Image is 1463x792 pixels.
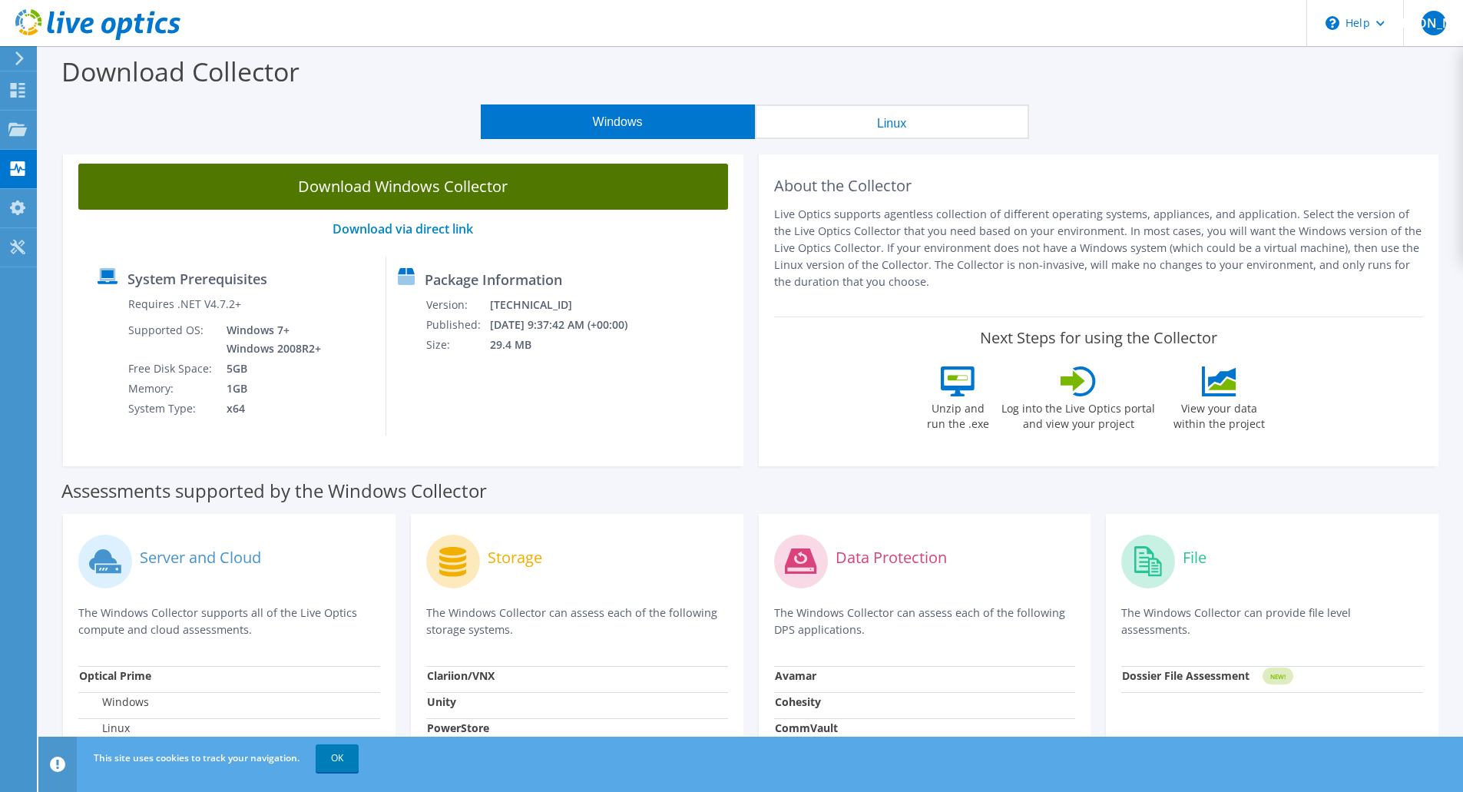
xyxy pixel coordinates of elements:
span: [PERSON_NAME] [1422,11,1446,35]
strong: Unity [427,694,456,709]
td: 29.4 MB [489,335,648,355]
label: Server and Cloud [140,550,261,565]
td: Free Disk Space: [127,359,215,379]
a: Download Windows Collector [78,164,728,210]
p: The Windows Collector can provide file level assessments. [1121,605,1423,638]
label: Assessments supported by the Windows Collector [61,483,487,499]
span: This site uses cookies to track your navigation. [94,751,300,764]
td: 1GB [215,379,324,399]
td: x64 [215,399,324,419]
svg: \n [1326,16,1339,30]
label: Storage [488,550,542,565]
tspan: NEW! [1270,672,1286,681]
button: Windows [481,104,755,139]
p: Live Optics supports agentless collection of different operating systems, appliances, and applica... [774,206,1424,290]
label: Download Collector [61,54,300,89]
td: 5GB [215,359,324,379]
td: Version: [425,295,489,315]
td: System Type: [127,399,215,419]
strong: Clariion/VNX [427,668,495,683]
a: Download via direct link [333,220,473,237]
p: The Windows Collector can assess each of the following storage systems. [426,605,728,638]
td: [TECHNICAL_ID] [489,295,648,315]
strong: Optical Prime [79,668,151,683]
td: Memory: [127,379,215,399]
label: Requires .NET V4.7.2+ [128,297,241,312]
label: View your data within the project [1163,396,1274,432]
label: Linux [79,721,130,736]
label: Windows [79,694,149,710]
h2: About the Collector [774,177,1424,195]
strong: Cohesity [775,694,821,709]
td: Published: [425,315,489,335]
strong: CommVault [775,721,838,735]
label: Unzip and run the .exe [922,396,993,432]
label: Log into the Live Optics portal and view your project [1001,396,1156,432]
strong: Dossier File Assessment [1122,668,1250,683]
label: Data Protection [836,550,947,565]
p: The Windows Collector can assess each of the following DPS applications. [774,605,1076,638]
td: Windows 7+ Windows 2008R2+ [215,320,324,359]
label: File [1183,550,1206,565]
p: The Windows Collector supports all of the Live Optics compute and cloud assessments. [78,605,380,638]
strong: PowerStore [427,721,489,735]
label: System Prerequisites [127,271,267,287]
strong: Avamar [775,668,816,683]
label: Package Information [425,272,562,287]
label: Next Steps for using the Collector [980,329,1217,347]
td: Supported OS: [127,320,215,359]
td: Size: [425,335,489,355]
td: [DATE] 9:37:42 AM (+00:00) [489,315,648,335]
a: OK [316,744,359,772]
button: Linux [755,104,1029,139]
